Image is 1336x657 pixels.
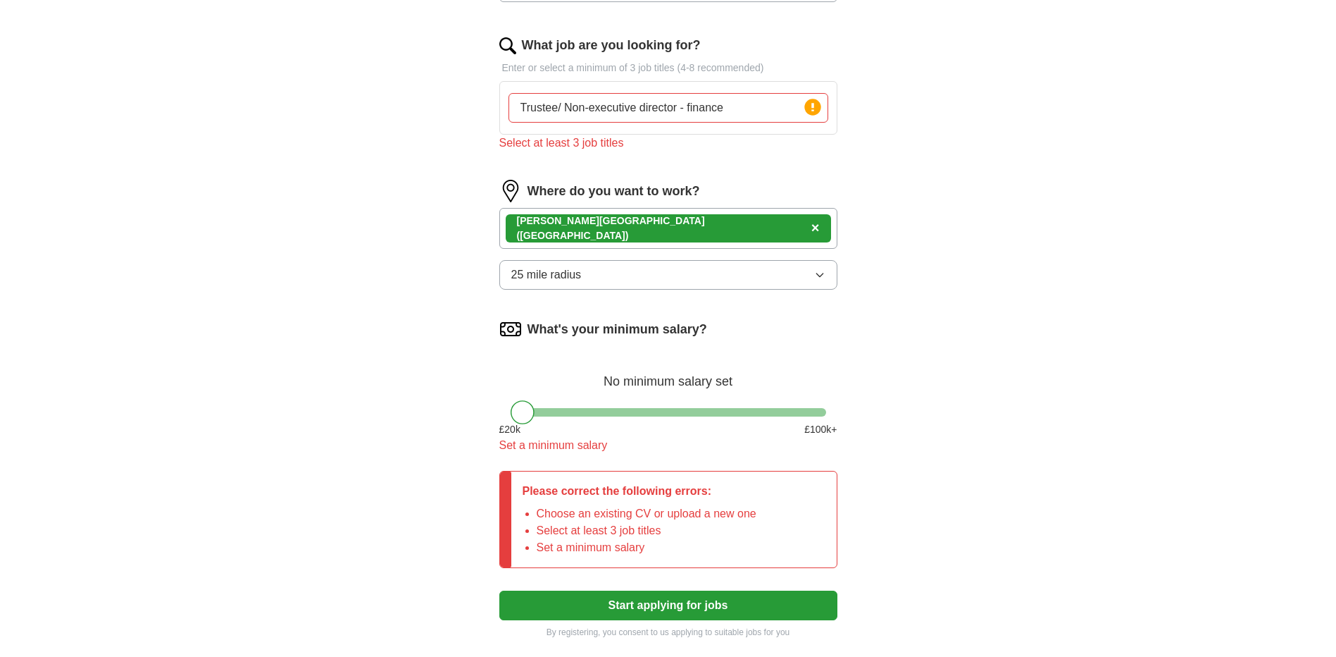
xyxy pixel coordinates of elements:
span: £ 20 k [499,422,520,437]
span: £ 100 k+ [804,422,837,437]
img: salary.png [499,318,522,340]
div: No minimum salary set [499,357,837,391]
p: Please correct the following errors: [523,483,756,500]
label: What's your minimum salary? [527,320,707,339]
span: × [811,220,820,235]
input: Type a job title and press enter [508,93,828,123]
div: Set a minimum salary [499,437,837,454]
label: What job are you looking for? [522,36,701,55]
li: Choose an existing CV or upload a new one [537,505,756,522]
p: Enter or select a minimum of 3 job titles (4-8 recommended) [499,61,837,75]
img: location.png [499,180,522,202]
strong: [PERSON_NAME][GEOGRAPHIC_DATA] [517,215,705,226]
button: Start applying for jobs [499,591,837,620]
li: Set a minimum salary [537,539,756,556]
li: Select at least 3 job titles [537,522,756,539]
span: ([GEOGRAPHIC_DATA]) [517,230,629,241]
span: 25 mile radius [511,266,582,283]
label: Where do you want to work? [527,182,700,201]
img: search.png [499,37,516,54]
p: By registering, you consent to us applying to suitable jobs for you [499,626,837,639]
button: 25 mile radius [499,260,837,290]
div: Select at least 3 job titles [499,135,837,152]
button: × [811,218,820,239]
